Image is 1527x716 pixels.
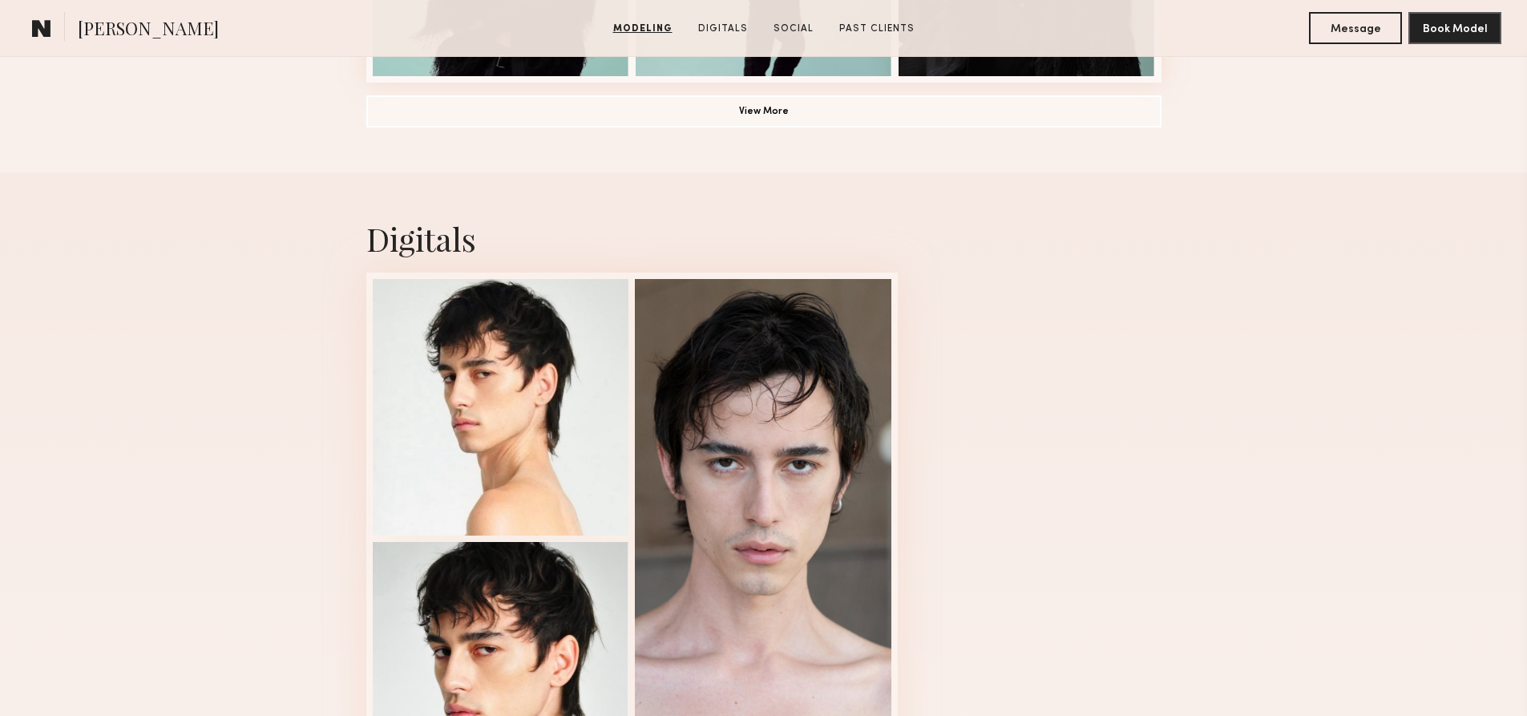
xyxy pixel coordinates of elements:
span: [PERSON_NAME] [78,16,219,44]
a: Book Model [1408,21,1501,34]
a: Past Clients [833,22,921,36]
button: Book Model [1408,12,1501,44]
button: View More [366,95,1161,127]
a: Modeling [607,22,679,36]
a: Social [767,22,820,36]
a: Digitals [692,22,754,36]
button: Message [1309,12,1402,44]
div: Digitals [366,217,1161,260]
